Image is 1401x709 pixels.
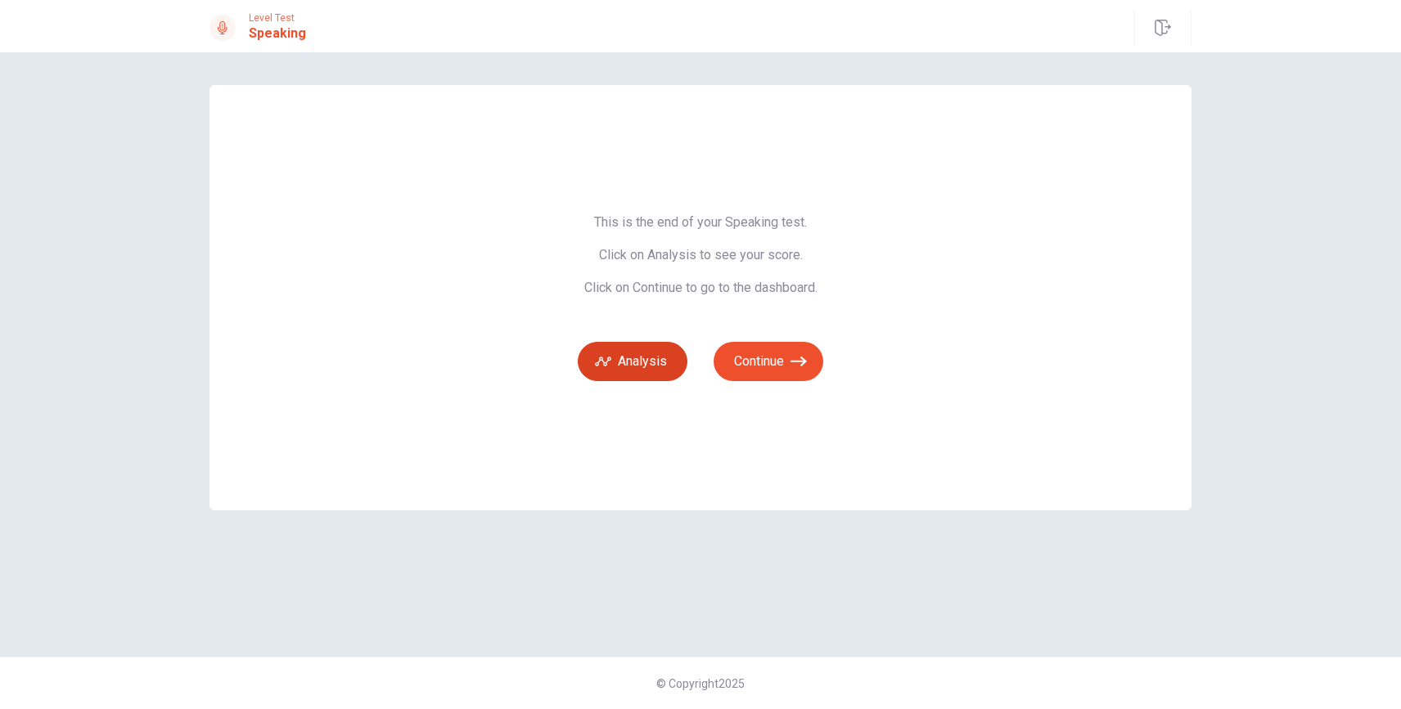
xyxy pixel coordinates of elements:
button: Analysis [578,342,687,381]
h1: Speaking [249,24,306,43]
span: Level Test [249,12,306,24]
span: © Copyright 2025 [656,677,745,690]
span: This is the end of your Speaking test. Click on Analysis to see your score. Click on Continue to ... [578,214,823,296]
button: Continue [714,342,823,381]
